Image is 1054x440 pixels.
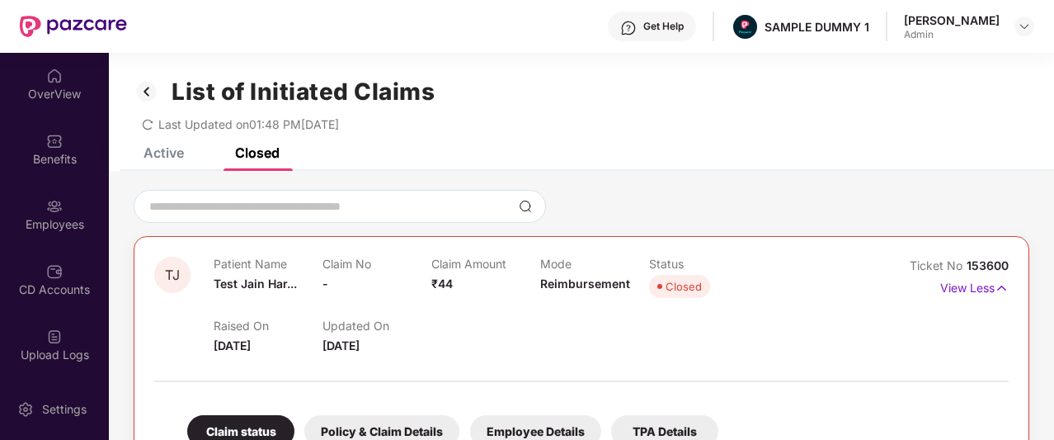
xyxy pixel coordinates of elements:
[214,277,297,291] span: Test Jain Har...
[431,277,453,291] span: ₹44
[17,401,34,418] img: svg+xml;base64,PHN2ZyBpZD0iU2V0dGluZy0yMHgyMCIgeG1sbnM9Imh0dHA6Ly93d3cudzMub3JnLzIwMDAvc3ZnIiB3aW...
[322,277,328,291] span: -
[1018,20,1031,33] img: svg+xml;base64,PHN2ZyBpZD0iRHJvcGRvd24tMzJ4MzIiIHhtbG5zPSJodHRwOi8vd3d3LnczLm9yZy8yMDAwL3N2ZyIgd2...
[214,257,322,271] p: Patient Name
[431,257,540,271] p: Claim Amount
[37,401,92,418] div: Settings
[666,278,702,295] div: Closed
[519,200,532,213] img: svg+xml;base64,PHN2ZyBpZD0iU2VhcmNoLTMyeDMyIiB4bWxucz0iaHR0cDovL3d3dy53My5vcmcvMjAwMC9zdmciIHdpZH...
[172,78,435,106] h1: List of Initiated Claims
[235,144,280,161] div: Closed
[46,133,63,149] img: svg+xml;base64,PHN2ZyBpZD0iQmVuZWZpdHMiIHhtbG5zPSJodHRwOi8vd3d3LnczLm9yZy8yMDAwL3N2ZyIgd2lkdGg9Ij...
[214,319,322,333] p: Raised On
[165,268,180,282] span: TJ
[904,28,1000,41] div: Admin
[20,16,127,37] img: New Pazcare Logo
[910,258,967,272] span: Ticket No
[322,319,431,333] p: Updated On
[142,117,153,131] span: redo
[144,144,184,161] div: Active
[46,329,63,345] img: svg+xml;base64,PHN2ZyBpZD0iVXBsb2FkX0xvZ3MiIGRhdGEtbmFtZT0iVXBsb2FkIExvZ3MiIHhtbG5zPSJodHRwOi8vd3...
[620,20,637,36] img: svg+xml;base64,PHN2ZyBpZD0iSGVscC0zMngzMiIgeG1sbnM9Imh0dHA6Ly93d3cudzMub3JnLzIwMDAvc3ZnIiB3aWR0aD...
[540,257,649,271] p: Mode
[214,338,251,352] span: [DATE]
[540,277,630,291] span: Reimbursement
[46,198,63,215] img: svg+xml;base64,PHN2ZyBpZD0iRW1wbG95ZWVzIiB4bWxucz0iaHR0cDovL3d3dy53My5vcmcvMjAwMC9zdmciIHdpZHRoPS...
[904,12,1000,28] div: [PERSON_NAME]
[643,20,684,33] div: Get Help
[765,19,869,35] div: SAMPLE DUMMY 1
[995,279,1009,297] img: svg+xml;base64,PHN2ZyB4bWxucz0iaHR0cDovL3d3dy53My5vcmcvMjAwMC9zdmciIHdpZHRoPSIxNyIgaGVpZ2h0PSIxNy...
[46,68,63,84] img: svg+xml;base64,PHN2ZyBpZD0iSG9tZSIgeG1sbnM9Imh0dHA6Ly93d3cudzMub3JnLzIwMDAvc3ZnIiB3aWR0aD0iMjAiIG...
[967,258,1009,272] span: 153600
[158,117,339,131] span: Last Updated on 01:48 PM[DATE]
[46,263,63,280] img: svg+xml;base64,PHN2ZyBpZD0iQ0RfQWNjb3VudHMiIGRhdGEtbmFtZT0iQ0QgQWNjb3VudHMiIHhtbG5zPSJodHRwOi8vd3...
[649,257,758,271] p: Status
[322,338,360,352] span: [DATE]
[134,78,160,106] img: svg+xml;base64,PHN2ZyB3aWR0aD0iMzIiIGhlaWdodD0iMzIiIHZpZXdCb3g9IjAgMCAzMiAzMiIgZmlsbD0ibm9uZSIgeG...
[322,257,431,271] p: Claim No
[940,275,1009,297] p: View Less
[733,15,757,39] img: Pazcare_Alternative_logo-01-01.png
